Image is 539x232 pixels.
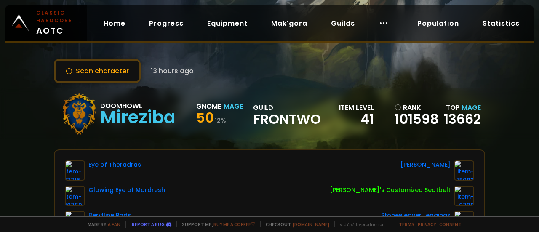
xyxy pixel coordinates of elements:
a: Buy me a coffee [213,221,255,227]
div: Glowing Eye of Mordresh [88,186,165,195]
a: Privacy [418,221,436,227]
img: item-17715 [65,160,85,181]
a: Classic HardcoreAOTC [5,5,87,41]
span: Made by [83,221,120,227]
a: Guilds [324,15,362,32]
div: rank [395,102,439,113]
div: 41 [339,113,374,125]
a: 101598 [395,113,439,125]
a: Progress [142,15,190,32]
a: Population [411,15,466,32]
div: item level [339,102,374,113]
a: Report a bug [132,221,165,227]
div: Berylline Pads [88,211,131,220]
small: Classic Hardcore [36,9,75,24]
a: Consent [439,221,462,227]
img: item-6726 [454,186,474,206]
a: 13662 [444,109,481,128]
div: guild [253,102,321,125]
a: Home [97,15,132,32]
div: Stoneweaver Leggings [381,211,451,220]
a: Statistics [476,15,526,32]
div: Mireziba [100,111,176,124]
div: Mage [224,101,243,112]
div: Top [444,102,481,113]
span: Mage [462,103,481,112]
span: Support me, [176,221,255,227]
a: Equipment [200,15,254,32]
a: a fan [108,221,120,227]
span: v. d752d5 - production [334,221,385,227]
span: Frontwo [253,113,321,125]
img: item-10769 [65,186,85,206]
span: 50 [196,108,214,127]
span: Checkout [260,221,329,227]
a: Mak'gora [264,15,314,32]
div: [PERSON_NAME]'s Customized Seatbelt [330,186,451,195]
div: Eye of Theradras [88,160,141,169]
div: [PERSON_NAME] [400,160,451,169]
span: 13 hours ago [151,66,194,76]
a: [DOMAIN_NAME] [293,221,329,227]
small: 12 % [215,116,226,125]
img: item-18083 [454,160,474,181]
button: Scan character [54,59,141,83]
a: Terms [399,221,414,227]
div: Doomhowl [100,101,176,111]
div: Gnome [196,101,221,112]
span: AOTC [36,9,75,37]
